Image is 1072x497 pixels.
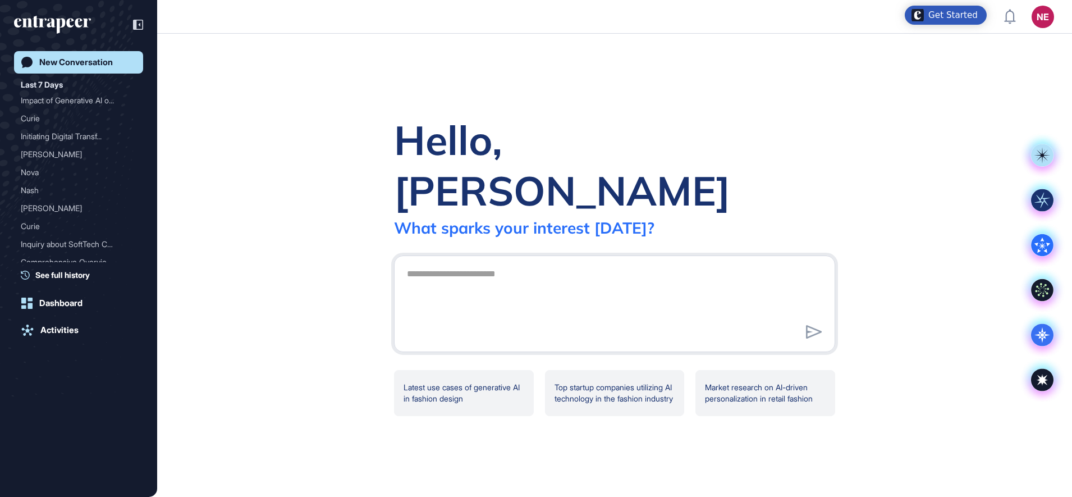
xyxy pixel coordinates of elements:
[21,145,136,163] div: Reese
[928,10,978,21] div: Get Started
[21,127,127,145] div: Initiating Digital Transf...
[21,199,127,217] div: [PERSON_NAME]
[21,78,63,92] div: Last 7 Days
[21,253,136,271] div: Comprehensive Overview of Company Solutions, Target Areas, and Market Positioning
[911,9,924,21] img: launcher-image-alternative-text
[394,370,534,416] div: Latest use cases of generative AI in fashion design
[35,269,90,281] span: See full history
[21,217,127,235] div: Curie
[394,218,654,238] div: What sparks your interest [DATE]?
[14,292,143,314] a: Dashboard
[21,217,136,235] div: Curie
[21,92,127,110] div: Impact of Generative AI o...
[21,235,127,253] div: Inquiry about SoftTech Co...
[21,110,136,127] div: Curie
[21,235,136,253] div: Inquiry about SoftTech Company Tracking
[394,115,835,216] div: Hello, [PERSON_NAME]
[21,269,143,281] a: See full history
[695,370,835,416] div: Market research on AI-driven personalization in retail fashion
[21,163,136,181] div: Nova
[1032,6,1054,28] button: NE
[21,181,127,199] div: Nash
[21,145,127,163] div: [PERSON_NAME]
[40,325,79,335] div: Activities
[21,92,136,110] div: Impact of Generative AI on the Fashion Industry
[21,253,127,271] div: Comprehensive Overview of...
[905,6,987,25] div: Open Get Started checklist
[21,127,136,145] div: Initiating Digital Transformation Assessment
[39,298,83,308] div: Dashboard
[21,199,136,217] div: Tracy
[21,163,127,181] div: Nova
[39,57,113,67] div: New Conversation
[21,181,136,199] div: Nash
[21,110,127,127] div: Curie
[545,370,685,416] div: Top startup companies utilizing AI technology in the fashion industry
[14,16,91,34] div: entrapeer-logo
[14,51,143,74] a: New Conversation
[14,319,143,341] a: Activities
